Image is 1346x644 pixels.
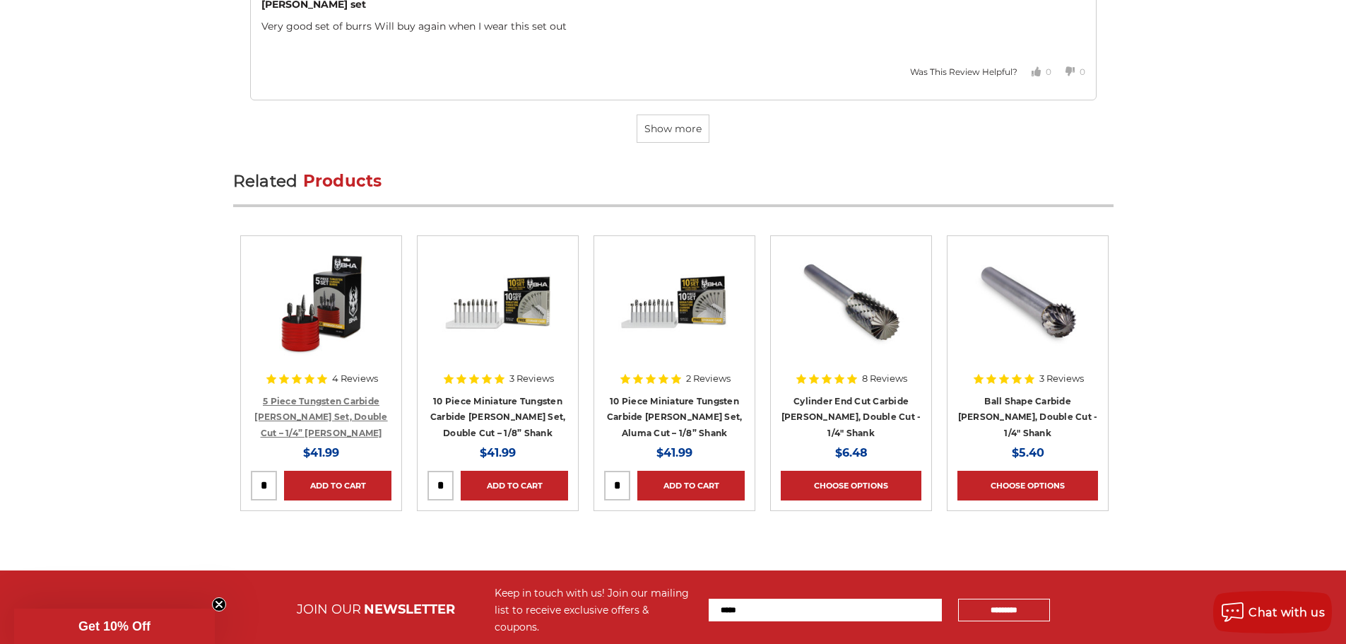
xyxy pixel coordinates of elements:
a: Add to Cart [284,471,391,500]
a: Add to Cart [461,471,568,500]
span: JOIN OUR [297,602,361,617]
a: Add to Cart [637,471,745,500]
span: $5.40 [1012,446,1044,459]
a: BHA Aluma Cut Mini Carbide Burr Set, 1/8" Shank [604,246,745,380]
span: 0 [1046,66,1051,77]
div: Was This Review Helpful? [910,66,1017,78]
button: Show more [637,115,709,143]
span: 4 Reviews [332,374,378,383]
img: BHA Double Cut Carbide Burr 5 Piece Set, 1/4" Shank [265,246,378,359]
a: Quick view [449,288,547,317]
span: $6.48 [835,446,868,459]
a: Quick view [273,288,370,317]
span: 0 [1080,66,1085,77]
a: 10 Piece Miniature Tungsten Carbide [PERSON_NAME] Set, Aluma Cut – 1/8” Shank [607,396,743,438]
div: Get 10% OffClose teaser [14,609,215,644]
a: Quick view [626,288,724,317]
span: Get 10% Off [78,619,150,633]
span: $41.99 [303,446,339,459]
img: End Cut Cylinder shape carbide bur 1/4" shank [795,246,908,359]
span: 3 Reviews [509,374,554,383]
a: ball shape carbide bur 1/4" shank [957,246,1098,380]
span: Chat with us [1248,606,1325,619]
span: Related [233,171,298,191]
a: Choose Options [957,471,1098,500]
span: 2 Reviews [686,374,731,383]
span: NEWSLETTER [364,602,455,617]
button: Chat with us [1213,591,1332,633]
button: Votes Up [1017,55,1051,89]
a: Ball Shape Carbide [PERSON_NAME], Double Cut - 1/4" Shank [958,396,1098,438]
a: Quick view [979,288,1077,317]
a: End Cut Cylinder shape carbide bur 1/4" shank [781,246,921,380]
a: 10 Piece Miniature Tungsten Carbide [PERSON_NAME] Set, Double Cut – 1/8” Shank [430,396,566,438]
span: Products [303,171,382,191]
a: BHA Double Cut Carbide Burr 5 Piece Set, 1/4" Shank [251,246,391,380]
a: Cylinder End Cut Carbide [PERSON_NAME], Double Cut - 1/4" Shank [781,396,921,438]
img: ball shape carbide bur 1/4" shank [972,246,1085,359]
a: Quick view [803,288,900,317]
div: Keep in touch with us! Join our mailing list to receive exclusive offers & coupons. [495,585,695,636]
button: Close teaser [212,597,226,611]
a: 5 Piece Tungsten Carbide [PERSON_NAME] Set, Double Cut – 1/4” [PERSON_NAME] [254,396,387,438]
a: Choose Options [781,471,921,500]
span: Show more [644,122,702,135]
span: $41.99 [656,446,692,459]
span: Very good set of burrs Will buy again when I wear this set out [261,20,567,33]
img: BHA Double Cut Mini Carbide Burr Set, 1/8" Shank [442,246,555,359]
a: BHA Double Cut Mini Carbide Burr Set, 1/8" Shank [427,246,568,380]
span: 8 Reviews [862,374,907,383]
span: $41.99 [480,446,516,459]
span: 3 Reviews [1039,374,1084,383]
img: BHA Aluma Cut Mini Carbide Burr Set, 1/8" Shank [618,246,731,359]
button: Votes Down [1051,55,1085,89]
